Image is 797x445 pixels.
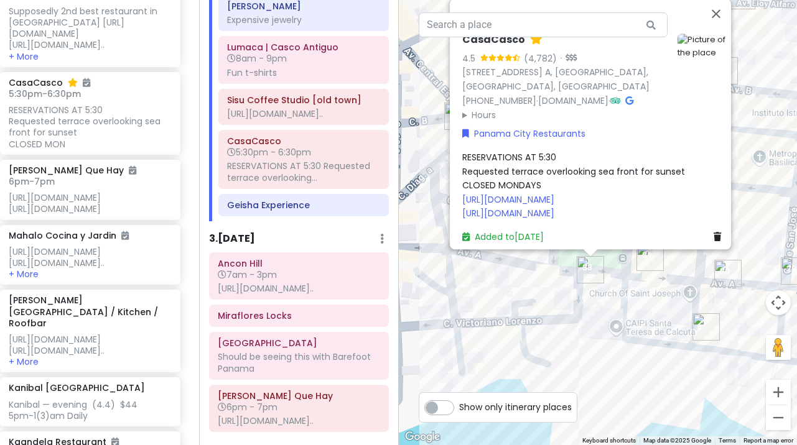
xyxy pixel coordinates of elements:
span: 8am - 9pm [227,52,287,65]
i: Google Maps [625,96,633,105]
i: Added to itinerary [121,231,129,240]
img: Google [402,429,443,445]
button: + More [9,268,39,280]
h6: Ancon Hill [218,258,380,269]
button: + More [9,51,39,62]
button: Zoom out [766,405,791,430]
button: Drag Pegman onto the map to open Street View [766,335,791,360]
input: Search a place [419,12,668,37]
h6: Miraflores Locks [218,310,380,321]
a: [DOMAIN_NAME] [538,94,608,107]
h6: Punta Culebra [218,337,380,349]
button: Map camera controls [766,290,791,315]
div: Should be seeing this with Barefoot Panama [218,351,380,374]
a: Open this area in Google Maps (opens a new window) [402,429,443,445]
span: Show only itinerary places [459,400,572,414]
div: CascoMar [692,313,720,341]
a: [URL][DOMAIN_NAME] [462,207,554,219]
div: Kanibal — evening (4.4) $44 5pm-1(3)am Daily [9,399,171,421]
i: Added to itinerary [83,78,90,87]
span: Map data ©2025 Google [643,437,711,444]
h6: Lumaca | Casco Antiguo [227,42,380,53]
span: RESERVATIONS AT 5:30 Requested terrace overlooking sea front for sunset CLOSED MONDAYS [462,152,685,220]
h6: [PERSON_NAME][GEOGRAPHIC_DATA] / Kitchen / Roofbar [9,295,171,329]
i: Tripadvisor [610,96,620,105]
button: Zoom in [766,380,791,405]
div: Supposedly 2nd best restaurant in [GEOGRAPHIC_DATA] [URL][DOMAIN_NAME] [URL][DOMAIN_NAME].. [9,6,171,51]
div: (4,782) [524,52,557,65]
div: ALESSI JOYEROS [714,260,742,287]
summary: Hours [462,108,668,122]
a: Report a map error [743,437,793,444]
a: Terms (opens in new tab) [719,437,736,444]
h6: Mahalo Cocina y Jardin [9,230,129,241]
div: [URL][DOMAIN_NAME].. [218,415,380,426]
div: RESERVATIONS AT 5:30 Requested terrace overlooking sea front for sunset CLOSED MON [9,104,171,150]
div: · · [462,34,668,122]
div: [URL][DOMAIN_NAME] [URL][DOMAIN_NAME].. [9,246,171,268]
h6: CasaCasco [9,77,90,88]
div: 4.5 [462,52,480,65]
div: [URL][DOMAIN_NAME] [URL][DOMAIN_NAME].. [9,334,171,356]
div: [URL][DOMAIN_NAME] [URL][DOMAIN_NAME] [9,192,171,214]
button: + More [9,356,39,367]
div: RESERVATIONS AT 5:30 Requested terrace overlooking... [227,160,380,183]
i: Added to itinerary [129,166,136,175]
a: Panama City Restaurants [462,127,585,140]
a: [URL][DOMAIN_NAME] [462,193,554,206]
button: Keyboard shortcuts [582,436,636,445]
a: Added to[DATE] [462,231,544,244]
span: 7am - 3pm [218,268,277,281]
div: La Concordia Boutique Hotel Casco Viejo [444,103,472,130]
h6: Fonda Lo Que Hay [218,390,380,401]
div: CasaCasco [577,256,604,283]
div: · [557,53,577,65]
div: [URL][DOMAIN_NAME].. [218,283,380,294]
span: 6pm - 7pm [9,175,55,188]
h6: CasaCasco [227,135,380,147]
div: Casa Sucre Coffeehouse [711,57,738,85]
h6: Kanibal [GEOGRAPHIC_DATA] [9,382,145,393]
h6: CasaCasco [462,34,525,47]
span: 5:30pm - 6:30pm [227,146,311,158]
img: Picture of the place [678,34,726,60]
a: [STREET_ADDRESS] A, [GEOGRAPHIC_DATA], [GEOGRAPHIC_DATA], [GEOGRAPHIC_DATA] [462,66,650,93]
span: 5:30pm - 6:30pm [9,88,81,100]
div: Expensive jewelry [227,14,380,25]
h6: [PERSON_NAME] Que Hay [9,165,136,176]
div: [URL][DOMAIN_NAME].. [227,108,380,119]
h6: Sisu Coffee Studio [old town] [227,94,380,106]
h6: 3 . [DATE] [209,232,255,245]
a: Starred [530,34,543,47]
a: Delete place [714,231,726,244]
i: Starred [68,78,78,87]
a: [PHONE_NUMBER] [462,94,536,107]
div: Lumaca | Casco Antiguo [636,244,664,271]
h6: Geisha Experience [227,200,380,211]
span: 6pm - 7pm [218,401,277,413]
div: Fun t-shirts [227,67,380,78]
h6: ALESSI JOYEROS [227,1,380,12]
